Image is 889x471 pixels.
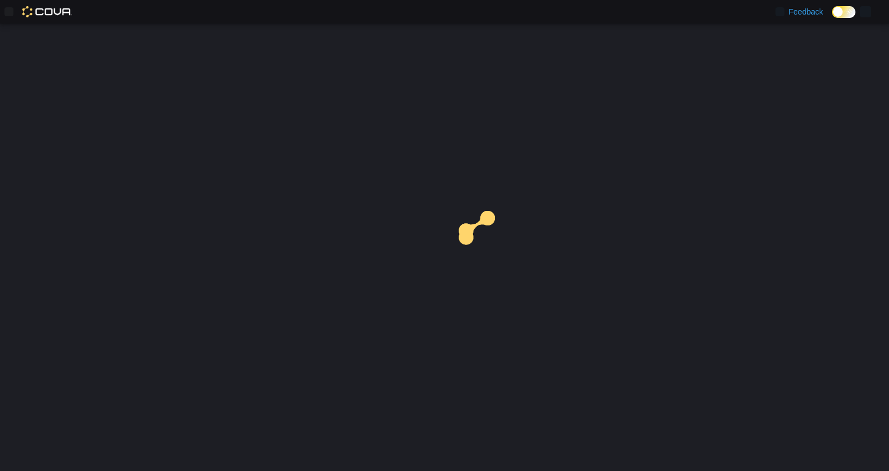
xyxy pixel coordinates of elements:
span: Feedback [789,6,823,17]
a: Feedback [771,1,827,23]
img: Cova [22,6,72,17]
img: cova-loader [444,202,528,286]
input: Dark Mode [832,6,855,18]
